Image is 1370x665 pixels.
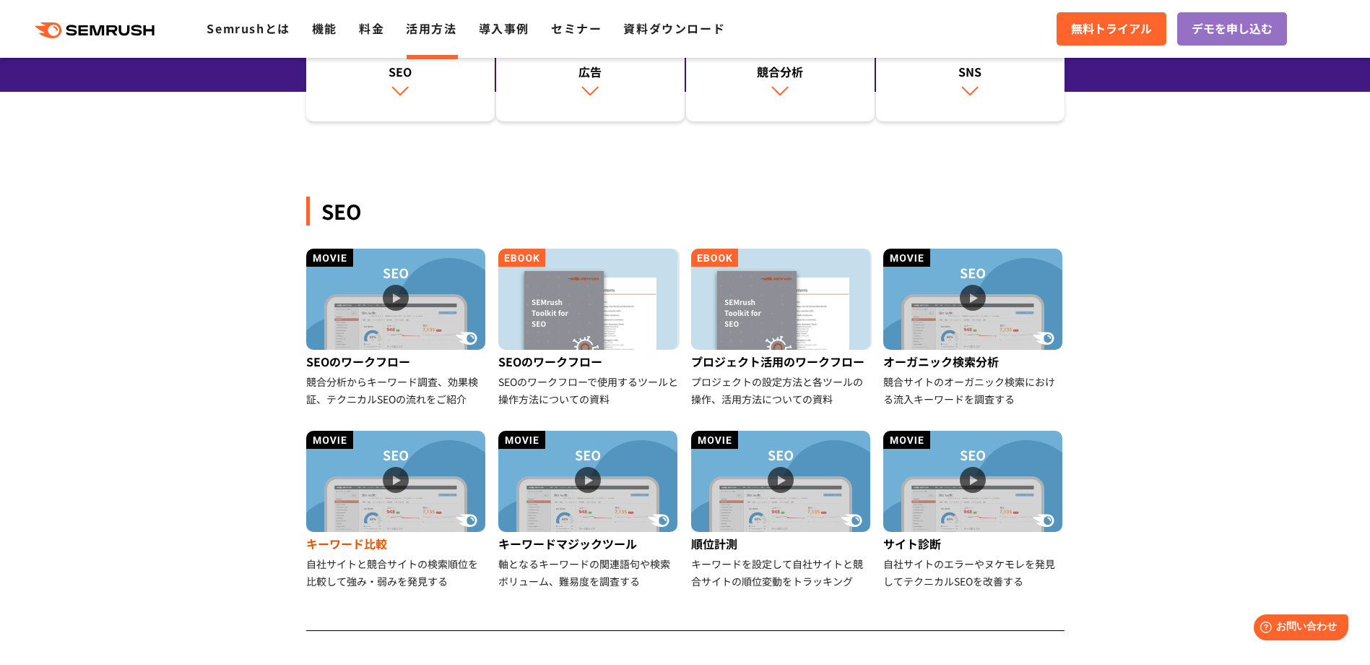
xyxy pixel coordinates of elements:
[496,34,685,122] a: 広告
[312,20,337,37] a: 機能
[503,63,677,80] div: 広告
[498,431,680,590] a: キーワードマジックツール 軸となるキーワードの関連語句や検索ボリューム、難易度を調査する
[207,20,290,37] a: Semrushとは
[498,373,680,408] div: SEOのワークフローで使用するツールと操作方法についての資料
[691,555,872,590] div: キーワードを設定して自社サイトと競合サイトの順位変動をトラッキング
[1057,12,1166,46] a: 無料トライアル
[691,373,872,408] div: プロジェクトの設定方法と各ツールの操作、活用方法についての資料
[359,20,384,37] a: 料金
[1071,20,1152,38] span: 無料トライアル
[691,532,872,555] div: 順位計測
[876,34,1065,122] a: SNS
[306,373,487,408] div: 競合分析からキーワード調査、効果検証、テクニカルSEOの流れをご紹介
[306,555,487,590] div: 自社サイトと競合サイトの検索順位を比較して強み・弱みを発見する
[306,249,487,408] a: SEOのワークフロー 競合分析からキーワード調査、効果検証、テクニカルSEOの流れをご紹介
[498,249,680,408] a: SEOのワークフロー SEOのワークフローで使用するツールと操作方法についての資料
[479,20,529,37] a: 導入事例
[551,20,602,37] a: セミナー
[306,34,495,122] a: SEO
[498,350,680,373] div: SEOのワークフロー
[306,532,487,555] div: キーワード比較
[306,350,487,373] div: SEOのワークフロー
[686,34,875,122] a: 競合分析
[1177,12,1287,46] a: デモを申し込む
[883,249,1065,408] a: オーガニック検索分析 競合サイトのオーガニック検索における流入キーワードを調査する
[306,197,1065,226] div: SEO
[883,532,1065,555] div: サイト診断
[1241,609,1354,649] iframe: Help widget launcher
[693,63,867,80] div: 競合分析
[691,249,872,408] a: プロジェクト活用のワークフロー プロジェクトの設定方法と各ツールの操作、活用方法についての資料
[883,373,1065,408] div: 競合サイトのオーガニック検索における流入キーワードを調査する
[883,63,1057,80] div: SNS
[883,431,1065,590] a: サイト診断 自社サイトのエラーやヌケモレを発見してテクニカルSEOを改善する
[623,20,725,37] a: 資料ダウンロード
[883,555,1065,590] div: 自社サイトのエラーやヌケモレを発見してテクニカルSEOを改善する
[691,431,872,590] a: 順位計測 キーワードを設定して自社サイトと競合サイトの順位変動をトラッキング
[306,431,487,590] a: キーワード比較 自社サイトと競合サイトの検索順位を比較して強み・弱みを発見する
[406,20,456,37] a: 活用方法
[498,555,680,590] div: 軸となるキーワードの関連語句や検索ボリューム、難易度を調査する
[1192,20,1273,38] span: デモを申し込む
[498,532,680,555] div: キーワードマジックツール
[313,63,487,80] div: SEO
[883,350,1065,373] div: オーガニック検索分析
[691,350,872,373] div: プロジェクト活用のワークフロー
